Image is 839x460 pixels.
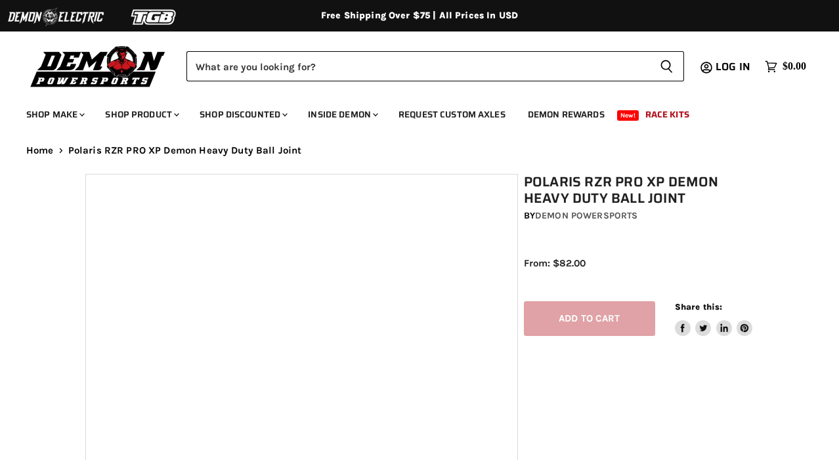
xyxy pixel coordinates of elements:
[186,51,684,81] form: Product
[95,101,187,128] a: Shop Product
[389,101,515,128] a: Request Custom Axles
[298,101,386,128] a: Inside Demon
[758,57,813,76] a: $0.00
[783,60,806,73] span: $0.00
[635,101,699,128] a: Race Kits
[617,110,639,121] span: New!
[16,101,93,128] a: Shop Make
[518,101,614,128] a: Demon Rewards
[675,301,753,336] aside: Share this:
[105,5,204,30] img: TGB Logo 2
[535,210,637,221] a: Demon Powersports
[524,257,586,269] span: From: $82.00
[710,61,758,73] a: Log in
[186,51,649,81] input: Search
[524,174,760,207] h1: Polaris RZR PRO XP Demon Heavy Duty Ball Joint
[26,43,170,89] img: Demon Powersports
[68,145,302,156] span: Polaris RZR PRO XP Demon Heavy Duty Ball Joint
[675,302,722,312] span: Share this:
[716,58,750,75] span: Log in
[16,96,803,128] ul: Main menu
[7,5,105,30] img: Demon Electric Logo 2
[190,101,295,128] a: Shop Discounted
[649,51,684,81] button: Search
[26,145,54,156] a: Home
[524,209,760,223] div: by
